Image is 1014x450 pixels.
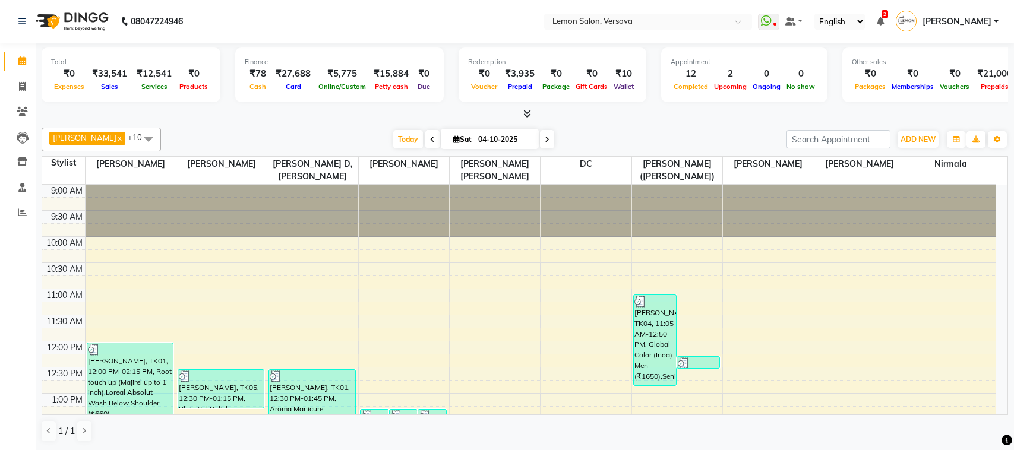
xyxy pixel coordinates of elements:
span: Online/Custom [315,83,369,91]
span: Due [415,83,433,91]
span: [PERSON_NAME] [53,133,116,142]
span: Ongoing [750,83,784,91]
span: Package [539,83,573,91]
div: ₹0 [937,67,972,81]
div: Redemption [468,57,637,67]
div: ₹0 [51,67,87,81]
div: Finance [245,57,434,67]
span: Today [393,130,423,148]
div: 11:00 AM [44,289,85,302]
div: 1:00 PM [49,394,85,406]
span: Vouchers [937,83,972,91]
div: 10:30 AM [44,263,85,275]
div: 0 [784,67,818,81]
span: Nirmala [905,157,996,172]
div: ₹0 [852,67,889,81]
div: 9:00 AM [49,185,85,197]
a: x [116,133,122,142]
div: ₹5,775 [315,67,369,81]
div: 2 [711,67,750,81]
div: ₹0 [413,67,434,81]
div: Appointment [671,57,818,67]
span: Petty cash [372,83,411,91]
div: Stylist [42,157,85,169]
div: ₹33,541 [87,67,132,81]
div: ₹0 [539,67,573,81]
div: ₹12,541 [132,67,176,81]
span: Prepaid [505,83,535,91]
span: [PERSON_NAME] [723,157,813,172]
span: Gift Cards [573,83,611,91]
div: ₹0 [889,67,937,81]
div: [PERSON_NAME], TK01, 12:30 PM-01:45 PM, Aroma Manicure (₹1430),Aroma Pedicure (₹1760) [269,370,355,434]
img: Poonam Nagvekar [896,11,917,31]
span: Completed [671,83,711,91]
span: Card [283,83,304,91]
span: [PERSON_NAME] [176,157,267,172]
div: [PERSON_NAME], TK04, 11:05 AM-12:50 PM, Global Color (Inoa) Men (₹1650),Senior Haircut Men w/o wa... [634,295,676,385]
span: [PERSON_NAME] [814,157,905,172]
span: Upcoming [711,83,750,91]
span: [PERSON_NAME] D,[PERSON_NAME] [267,157,358,184]
div: [PERSON_NAME], TK03, 12:15 PM-12:30 PM, Olaplex 4 in 1 Mask (₹1650) [677,357,719,368]
div: ₹27,688 [271,67,315,81]
span: [PERSON_NAME] [359,157,449,172]
span: DC [541,157,631,172]
input: Search Appointment [786,130,890,148]
span: [PERSON_NAME] ([PERSON_NAME]) [632,157,722,184]
div: ₹0 [468,67,500,81]
span: Sales [98,83,121,91]
b: 08047224946 [131,5,183,38]
div: 9:30 AM [49,211,85,223]
div: 0 [750,67,784,81]
span: Voucher [468,83,500,91]
div: [PERSON_NAME], TK05, 12:30 PM-01:15 PM, Plain Gel Polish (₹990),Gel Polish Removal (₹385) [178,370,264,408]
div: 12 [671,67,711,81]
span: Wallet [611,83,637,91]
div: [PERSON_NAME], TK02, 01:15 PM-01:45 PM, Master Haircut Men w/o wash [390,410,418,434]
span: Memberships [889,83,937,91]
span: Packages [852,83,889,91]
span: Expenses [51,83,87,91]
span: ADD NEW [901,135,936,144]
div: Total [51,57,211,67]
div: 10:00 AM [44,237,85,249]
span: Services [138,83,170,91]
div: [PERSON_NAME], TK02, 01:15 PM-01:45 PM, Head Massage 30mins [361,410,388,434]
div: ₹3,935 [500,67,539,81]
div: ₹15,884 [369,67,413,81]
span: [PERSON_NAME] [86,157,176,172]
span: Sat [450,135,475,144]
span: Products [176,83,211,91]
div: ₹10 [611,67,637,81]
div: ₹0 [176,67,211,81]
div: 12:00 PM [45,341,85,354]
span: No show [784,83,818,91]
span: 2 [882,10,888,18]
button: ADD NEW [898,131,939,148]
a: 2 [877,16,884,27]
div: ₹0 [573,67,611,81]
span: [PERSON_NAME] [PERSON_NAME] [450,157,540,184]
span: +10 [128,132,151,142]
span: Prepaids [978,83,1012,91]
div: ₹78 [245,67,271,81]
div: 11:30 AM [44,315,85,328]
div: 12:30 PM [45,367,85,380]
input: 2025-10-04 [475,131,534,148]
span: Cash [247,83,269,91]
span: [PERSON_NAME] [923,15,991,28]
div: [PERSON_NAME], TK02, 01:15 PM-01:40 PM, [PERSON_NAME] Styling [418,410,446,430]
img: logo [30,5,112,38]
span: 1 / 1 [58,425,75,438]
